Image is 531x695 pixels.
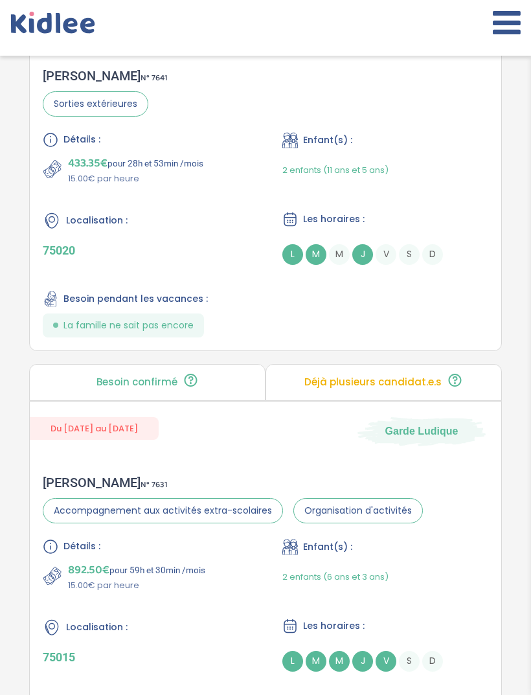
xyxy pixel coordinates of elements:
span: V [376,244,396,265]
span: 892.50€ [68,561,109,579]
span: N° 7641 [141,71,168,85]
span: Les horaires : [303,212,365,226]
p: pour 59h et 30min /mois [68,561,205,579]
span: Besoin pendant les vacances : [63,292,208,306]
p: 15.00€ par heure [68,579,205,592]
p: pour 28h et 53min /mois [68,154,203,172]
span: Accompagnement aux activités extra-scolaires [43,498,283,523]
span: 2 enfants (11 ans et 5 ans) [282,164,389,176]
span: D [422,651,443,672]
p: Déjà plusieurs candidat.e.s [304,377,442,387]
span: Détails : [63,133,100,146]
p: 75015 [43,650,249,664]
div: [PERSON_NAME] [43,475,423,490]
p: 75020 [43,244,249,257]
span: S [399,651,420,672]
span: Sorties extérieures [43,91,148,117]
span: Enfant(s) : [303,540,352,554]
span: Du [DATE] au [DATE] [30,417,159,440]
span: Garde Ludique [385,424,458,439]
span: S [399,244,420,265]
span: V [376,651,396,672]
span: M [306,244,326,265]
span: L [282,244,303,265]
div: [PERSON_NAME] [43,68,168,84]
span: M [329,244,350,265]
span: 433.35€ [68,154,107,172]
span: Localisation : [66,621,128,634]
span: La famille ne sait pas encore [63,319,194,332]
p: Besoin confirmé [96,377,177,387]
span: Les horaires : [303,619,365,633]
span: L [282,651,303,672]
span: Organisation d'activités [293,498,423,523]
span: N° 7631 [141,478,168,492]
span: J [352,244,373,265]
span: Localisation : [66,214,128,227]
span: Enfant(s) : [303,133,352,147]
span: M [306,651,326,672]
p: 15.00€ par heure [68,172,203,185]
span: M [329,651,350,672]
span: 2 enfants (6 ans et 3 ans) [282,571,389,583]
span: J [352,651,373,672]
span: D [422,244,443,265]
span: Détails : [63,540,100,553]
